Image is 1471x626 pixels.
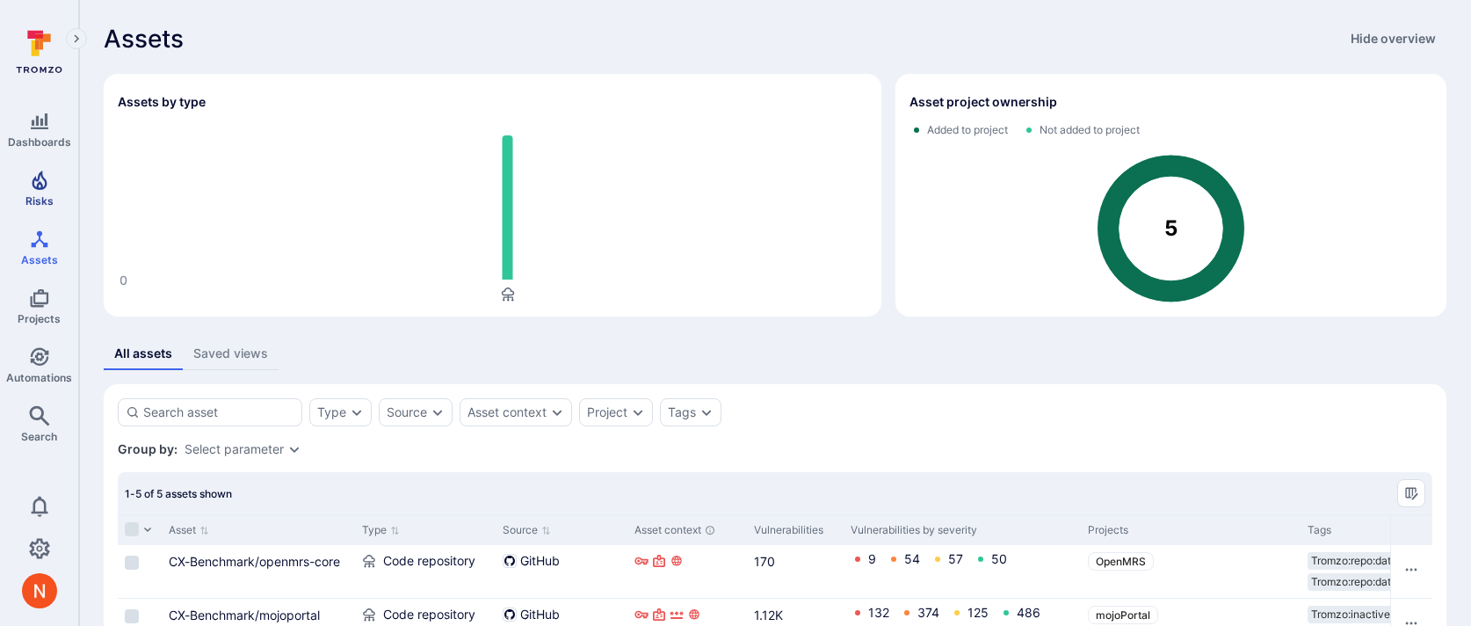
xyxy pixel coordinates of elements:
[851,522,1074,538] div: Vulnerabilities by severity
[193,345,268,362] div: Saved views
[22,573,57,608] div: Neeren Patki
[383,606,475,623] span: Code repository
[125,487,232,500] span: 1-5 of 5 assets shown
[754,554,775,569] a: 170
[25,194,54,207] span: Risks
[431,405,445,419] button: Expand dropdown
[90,60,1446,317] div: Assets overview
[1040,123,1140,137] span: Not added to project
[754,608,783,622] a: 1.12K
[1308,573,1438,591] div: Tromzo:repo:data:pii (BETA)
[125,522,139,536] span: Select all rows
[634,522,740,538] div: Asset context
[699,405,714,419] button: Expand dropdown
[844,545,1081,598] div: Cell for Vulnerabilities by severity
[185,442,301,456] div: grouping parameters
[627,545,747,598] div: Cell for Asset context
[1311,554,1424,568] span: Tromzo:repo:data:cre …
[909,93,1057,111] h2: Asset project ownership
[70,32,83,47] i: Expand navigation menu
[991,551,1007,566] a: 50
[496,545,627,598] div: Cell for Source
[1017,605,1040,620] a: 486
[747,545,844,598] div: Cell for Vulnerabilities
[350,405,364,419] button: Expand dropdown
[1397,479,1425,507] button: Manage columns
[467,405,547,419] button: Asset context
[317,405,346,419] button: Type
[125,556,139,570] span: Select row
[1311,575,1420,589] span: Tromzo:repo:data:pii …
[1164,216,1178,242] text: 5
[118,93,206,111] h2: Assets by type
[1390,545,1432,598] div: Cell for
[118,440,178,458] span: Group by:
[162,545,355,598] div: Cell for Asset
[668,405,696,419] button: Tags
[1088,552,1154,571] a: OpenMRS
[287,442,301,456] button: Expand dropdown
[868,605,889,620] a: 132
[125,609,139,623] span: Select row
[948,551,963,566] a: 57
[143,404,294,421] input: Search asset
[587,405,627,419] button: Project
[114,345,172,362] div: All assets
[6,371,72,384] span: Automations
[383,552,475,570] span: Code repository
[1397,556,1425,584] button: Row actions menu
[18,312,61,325] span: Projects
[904,551,920,566] a: 54
[66,28,87,49] button: Expand navigation menu
[1081,545,1301,598] div: Cell for Projects
[917,605,939,620] a: 374
[118,545,162,598] div: Cell for selection
[355,545,496,598] div: Cell for Type
[120,273,127,288] text: 0
[550,405,564,419] button: Expand dropdown
[104,338,1446,370] div: assets tabs
[387,405,427,419] button: Source
[1088,522,1293,538] div: Projects
[1308,606,1408,623] div: Tromzo:inactive
[967,605,989,620] a: 125
[503,523,551,537] button: Sort by Source
[1308,552,1442,570] div: Tromzo:repo:data:credential (BETA)
[169,608,320,622] a: CX-Benchmark/mojoportal
[104,25,184,53] span: Assets
[1311,608,1390,622] span: Tromzo:inactive
[185,442,284,456] button: Select parameter
[520,552,560,570] span: GitHub
[21,253,58,266] span: Assets
[1096,608,1150,622] span: mojoPortal
[22,573,57,608] img: ACg8ocIprwjrgDQnDsNSk9Ghn5p5-B8DpAKWoJ5Gi9syOE4K59tr4Q=s96-c
[169,554,340,569] a: CX-Benchmark/openmrs-core
[631,405,645,419] button: Expand dropdown
[754,522,837,538] div: Vulnerabilities
[1096,555,1146,568] span: OpenMRS
[362,523,400,537] button: Sort by Type
[169,523,209,537] button: Sort by Asset
[927,123,1008,137] span: Added to project
[1340,25,1446,53] button: Hide overview
[1088,606,1158,624] a: mojoPortal
[520,606,560,623] span: GitHub
[21,430,57,443] span: Search
[8,135,71,149] span: Dashboards
[868,551,876,566] a: 9
[705,525,715,535] div: Automatically discovered context associated with the asset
